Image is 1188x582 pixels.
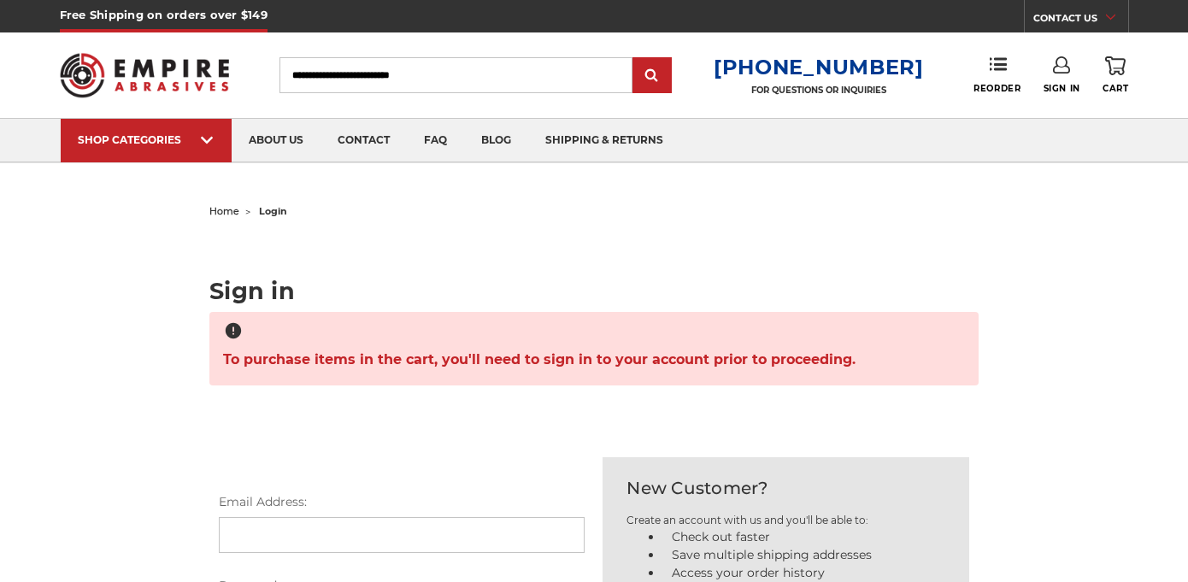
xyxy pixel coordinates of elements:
a: Reorder [973,56,1020,93]
span: Cart [1103,83,1128,94]
label: Email Address: [219,493,585,511]
a: CONTACT US [1033,9,1128,32]
a: shipping & returns [528,119,680,162]
p: Create an account with us and you'll be able to: [626,513,945,528]
li: Check out faster [662,528,945,546]
h2: New Customer? [626,475,945,501]
img: Empire Abrasives [60,42,229,109]
span: Reorder [973,83,1020,94]
a: [PHONE_NUMBER] [714,55,924,79]
span: Sign In [1044,83,1080,94]
a: faq [407,119,464,162]
span: login [259,205,287,217]
p: FOR QUESTIONS OR INQUIRIES [714,85,924,96]
a: about us [232,119,321,162]
li: Access your order history [662,564,945,582]
span: To purchase items in the cart, you'll need to sign in to your account prior to proceeding. [223,343,856,376]
a: Cart [1103,56,1128,94]
div: SHOP CATEGORIES [78,133,215,146]
a: contact [321,119,407,162]
a: home [209,205,239,217]
input: Submit [635,59,669,93]
a: blog [464,119,528,162]
h1: Sign in [209,279,979,303]
li: Save multiple shipping addresses [662,546,945,564]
